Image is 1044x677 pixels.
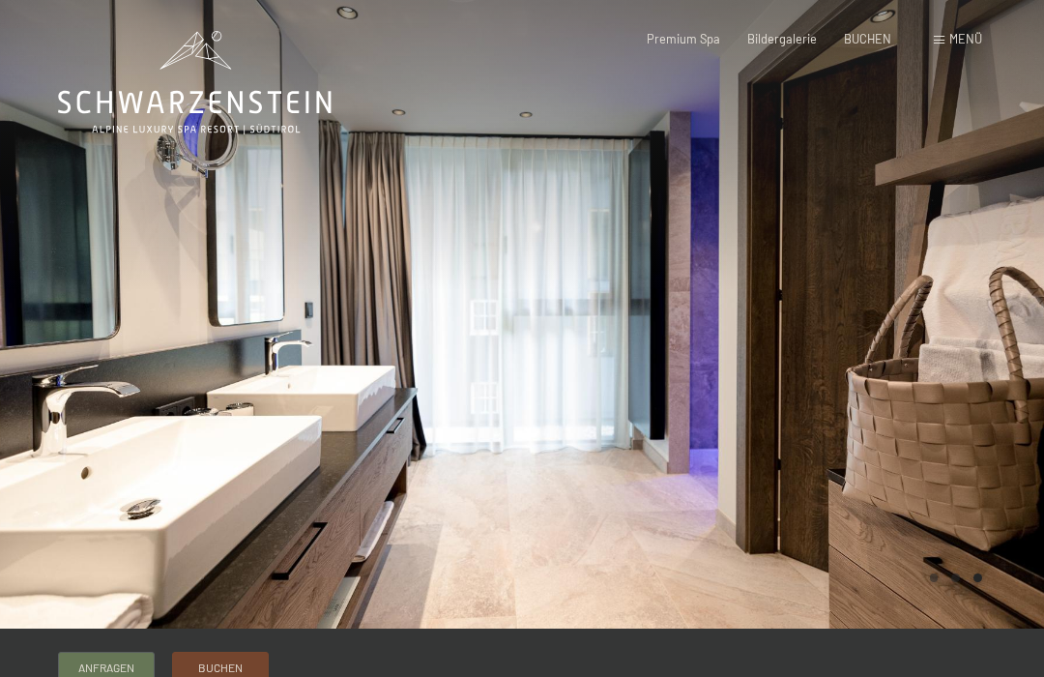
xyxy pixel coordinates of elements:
span: Buchen [198,660,243,676]
a: Bildergalerie [747,31,817,46]
a: BUCHEN [844,31,891,46]
span: Anfragen [78,660,134,676]
a: Premium Spa [647,31,720,46]
span: Menü [949,31,982,46]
